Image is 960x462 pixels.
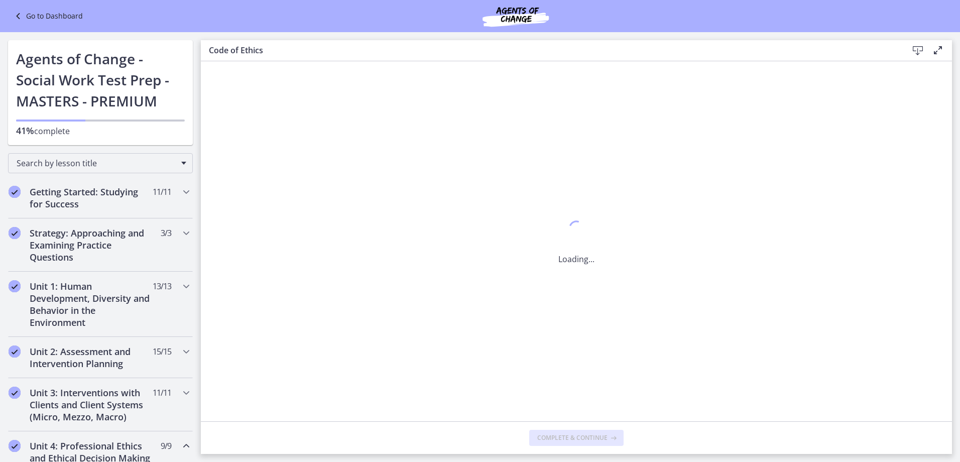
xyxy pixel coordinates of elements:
h1: Agents of Change - Social Work Test Prep - MASTERS - PREMIUM [16,48,185,111]
h2: Strategy: Approaching and Examining Practice Questions [30,227,152,263]
span: 11 / 11 [153,186,171,198]
span: 11 / 11 [153,387,171,399]
h2: Unit 3: Interventions with Clients and Client Systems (Micro, Mezzo, Macro) [30,387,152,423]
p: complete [16,125,185,137]
i: Completed [9,227,21,239]
i: Completed [9,345,21,358]
img: Agents of Change [455,4,576,28]
i: Completed [9,186,21,198]
h2: Unit 2: Assessment and Intervention Planning [30,345,152,370]
i: Completed [9,387,21,399]
a: Go to Dashboard [12,10,83,22]
h2: Getting Started: Studying for Success [30,186,152,210]
p: Loading... [558,253,594,265]
h3: Code of Ethics [209,44,892,56]
span: 41% [16,125,34,137]
span: Complete & continue [537,434,608,442]
div: 1 [558,218,594,241]
h2: Unit 1: Human Development, Diversity and Behavior in the Environment [30,280,152,328]
i: Completed [9,280,21,292]
button: Complete & continue [529,430,624,446]
span: 9 / 9 [161,440,171,452]
span: 3 / 3 [161,227,171,239]
span: 13 / 13 [153,280,171,292]
i: Completed [9,440,21,452]
div: Search by lesson title [8,153,193,173]
span: Search by lesson title [17,158,176,169]
span: 15 / 15 [153,345,171,358]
